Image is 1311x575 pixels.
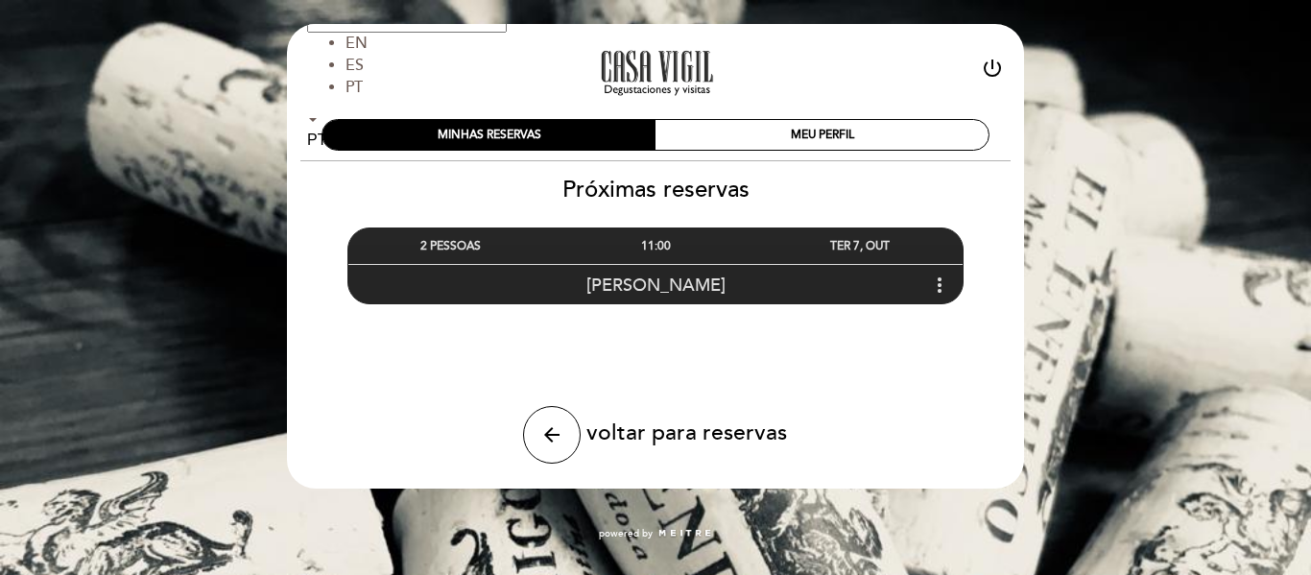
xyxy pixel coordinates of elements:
[586,419,787,446] span: voltar para reservas
[540,423,563,446] i: arrow_back
[655,120,989,150] div: MEU PERFIL
[346,34,368,53] span: EN
[286,176,1025,204] h2: Próximas reservas
[586,275,726,296] span: [PERSON_NAME]
[523,406,581,464] button: arrow_back
[981,57,1004,86] button: power_settings_new
[758,228,963,264] div: TER 7, OUT
[553,228,757,264] div: 11:00
[928,274,951,297] i: more_vert
[981,57,1004,80] i: power_settings_new
[346,56,364,75] span: ES
[599,527,712,540] a: powered by
[346,78,363,97] span: PT
[599,527,653,540] span: powered by
[536,45,775,98] a: Casa Vigil - SÓLO Visitas y Degustaciones
[348,228,553,264] div: 2 PESSOAS
[657,529,712,539] img: MEITRE
[322,120,655,150] div: MINHAS RESERVAS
